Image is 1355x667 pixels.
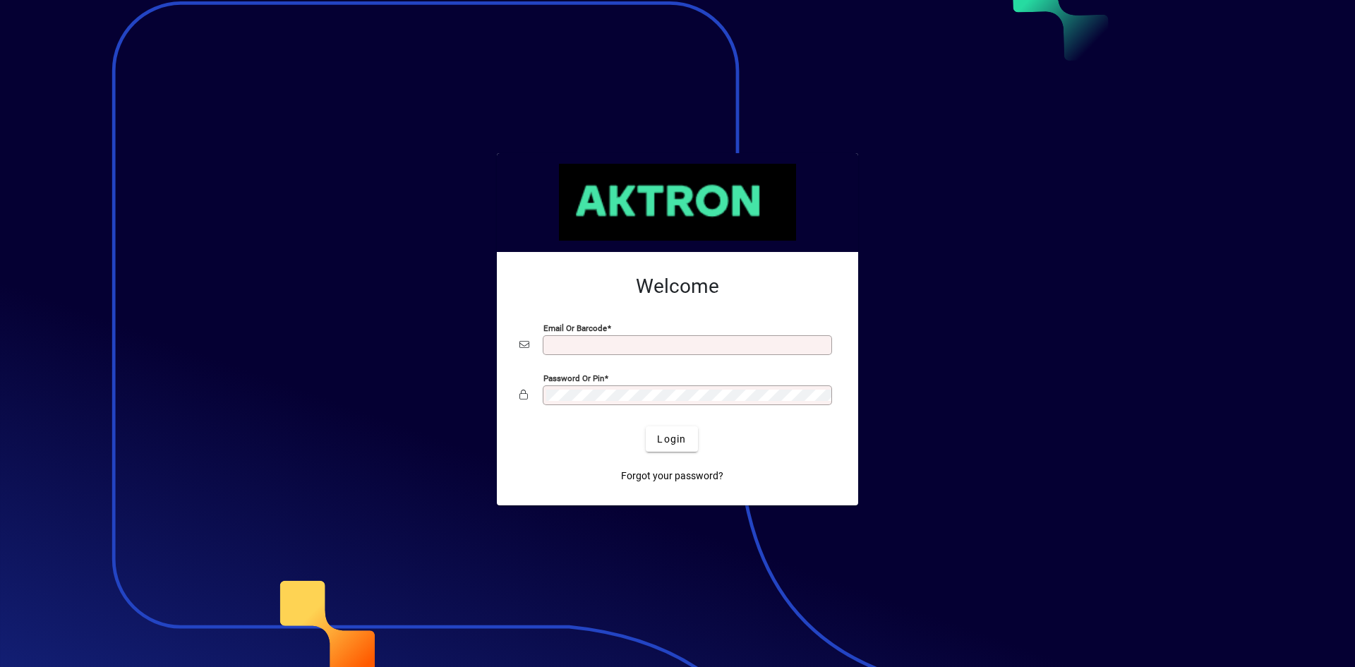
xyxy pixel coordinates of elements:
mat-label: Password or Pin [543,373,604,383]
button: Login [646,426,697,452]
span: Forgot your password? [621,469,723,483]
h2: Welcome [519,275,836,299]
mat-label: Email or Barcode [543,323,607,333]
a: Forgot your password? [615,463,729,488]
span: Login [657,432,686,447]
